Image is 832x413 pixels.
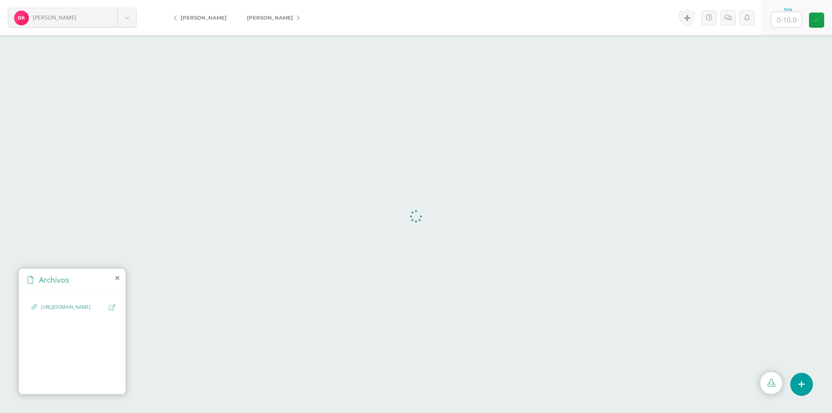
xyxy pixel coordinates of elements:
[14,11,29,25] img: 64b171d215e8d8bef6e1d4f6b39c8dcc.png
[8,8,136,27] a: [PERSON_NAME]
[115,275,119,281] i: close
[39,274,69,285] span: Archivos
[168,8,237,27] a: [PERSON_NAME]
[771,12,802,27] input: 0-10.0
[237,8,306,27] a: [PERSON_NAME]
[181,14,227,21] span: [PERSON_NAME]
[41,304,105,311] span: [URL][DOMAIN_NAME]
[771,7,805,12] div: Nota
[33,14,76,21] span: [PERSON_NAME]
[247,14,293,21] span: [PERSON_NAME]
